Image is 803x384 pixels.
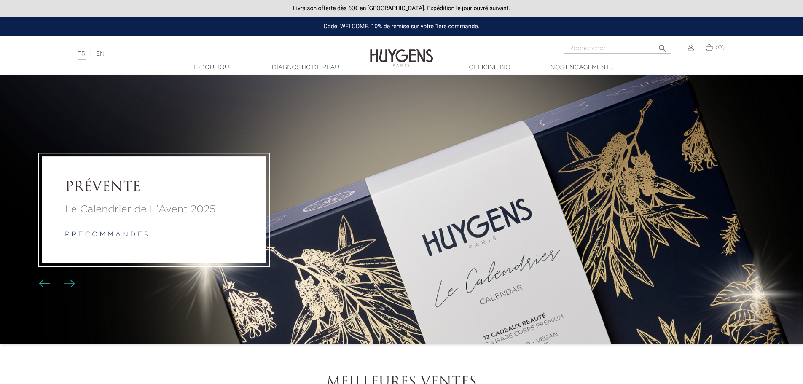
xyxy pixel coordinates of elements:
a: EN [96,51,105,57]
a: FR [78,51,86,60]
div: Boutons du carrousel [42,278,70,290]
input: Rechercher [564,43,671,54]
a: E-Boutique [172,63,256,72]
a: Diagnostic de peau [263,63,348,72]
a: Le Calendrier de L'Avent 2025 [65,202,243,218]
a: p r é c o m m a n d e r [65,232,149,239]
a: PRÉVENTE [65,180,243,196]
img: Huygens [370,35,433,68]
div: | [73,49,328,59]
button:  [655,40,670,51]
a: Nos engagements [540,63,624,72]
a: Officine Bio [448,63,532,72]
span: (0) [715,45,725,51]
i:  [658,41,668,51]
